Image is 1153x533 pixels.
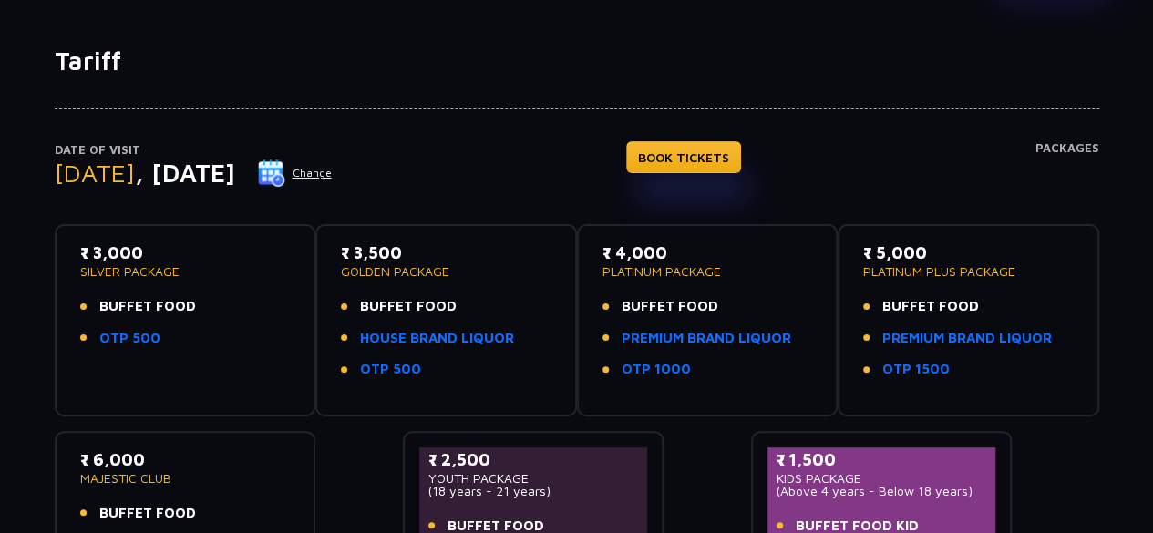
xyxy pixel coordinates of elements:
[602,265,813,278] p: PLATINUM PACKAGE
[428,472,639,485] p: YOUTH PACKAGE
[80,472,291,485] p: MAJESTIC CLUB
[602,241,813,265] p: ₹ 4,000
[882,328,1052,349] a: PREMIUM BRAND LIQUOR
[80,447,291,472] p: ₹ 6,000
[135,158,235,188] span: , [DATE]
[622,296,718,317] span: BUFFET FOOD
[863,241,1074,265] p: ₹ 5,000
[80,265,291,278] p: SILVER PACKAGE
[99,328,160,349] a: OTP 500
[341,265,551,278] p: GOLDEN PACKAGE
[55,141,333,159] p: Date of Visit
[622,328,791,349] a: PREMIUM BRAND LIQUOR
[360,328,514,349] a: HOUSE BRAND LIQUOR
[257,159,333,188] button: Change
[55,158,135,188] span: [DATE]
[55,46,1099,77] h1: Tariff
[360,359,421,380] a: OTP 500
[882,359,950,380] a: OTP 1500
[360,296,457,317] span: BUFFET FOOD
[882,296,979,317] span: BUFFET FOOD
[777,485,987,497] p: (Above 4 years - Below 18 years)
[428,447,639,472] p: ₹ 2,500
[341,241,551,265] p: ₹ 3,500
[1035,141,1099,207] h4: Packages
[99,503,196,524] span: BUFFET FOOD
[80,241,291,265] p: ₹ 3,000
[863,265,1074,278] p: PLATINUM PLUS PACKAGE
[428,485,639,497] p: (18 years - 21 years)
[626,141,741,173] a: BOOK TICKETS
[777,472,987,485] p: KIDS PACKAGE
[99,296,196,317] span: BUFFET FOOD
[777,447,987,472] p: ₹ 1,500
[622,359,691,380] a: OTP 1000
